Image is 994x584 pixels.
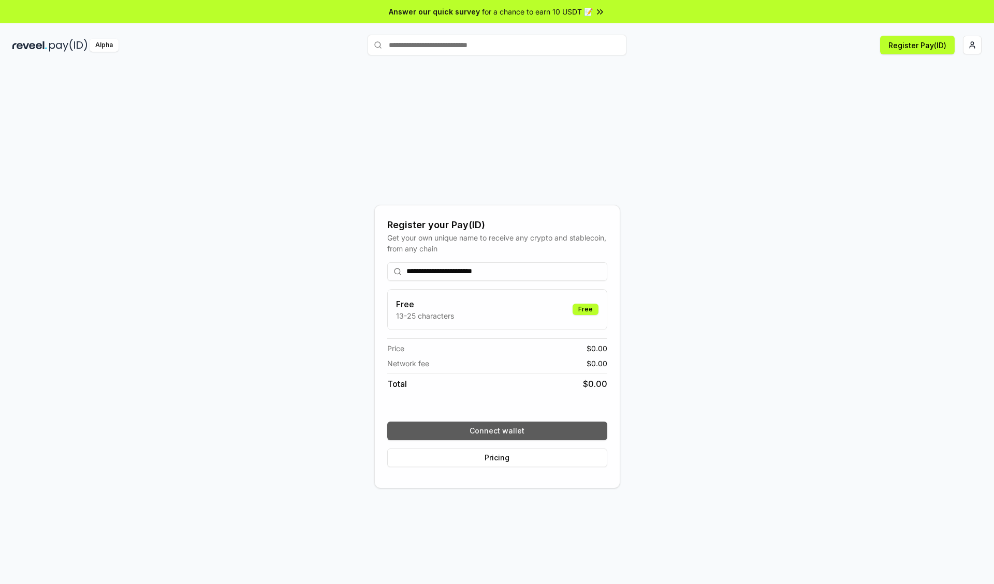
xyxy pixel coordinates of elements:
[49,39,87,52] img: pay_id
[573,304,598,315] div: Free
[387,378,407,390] span: Total
[12,39,47,52] img: reveel_dark
[387,358,429,369] span: Network fee
[587,358,607,369] span: $ 0.00
[387,218,607,232] div: Register your Pay(ID)
[880,36,955,54] button: Register Pay(ID)
[389,6,480,17] span: Answer our quick survey
[482,6,593,17] span: for a chance to earn 10 USDT 📝
[387,422,607,440] button: Connect wallet
[396,298,454,310] h3: Free
[387,232,607,254] div: Get your own unique name to receive any crypto and stablecoin, from any chain
[387,343,404,354] span: Price
[387,448,607,467] button: Pricing
[583,378,607,390] span: $ 0.00
[587,343,607,354] span: $ 0.00
[396,310,454,321] p: 13-25 characters
[90,39,119,52] div: Alpha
